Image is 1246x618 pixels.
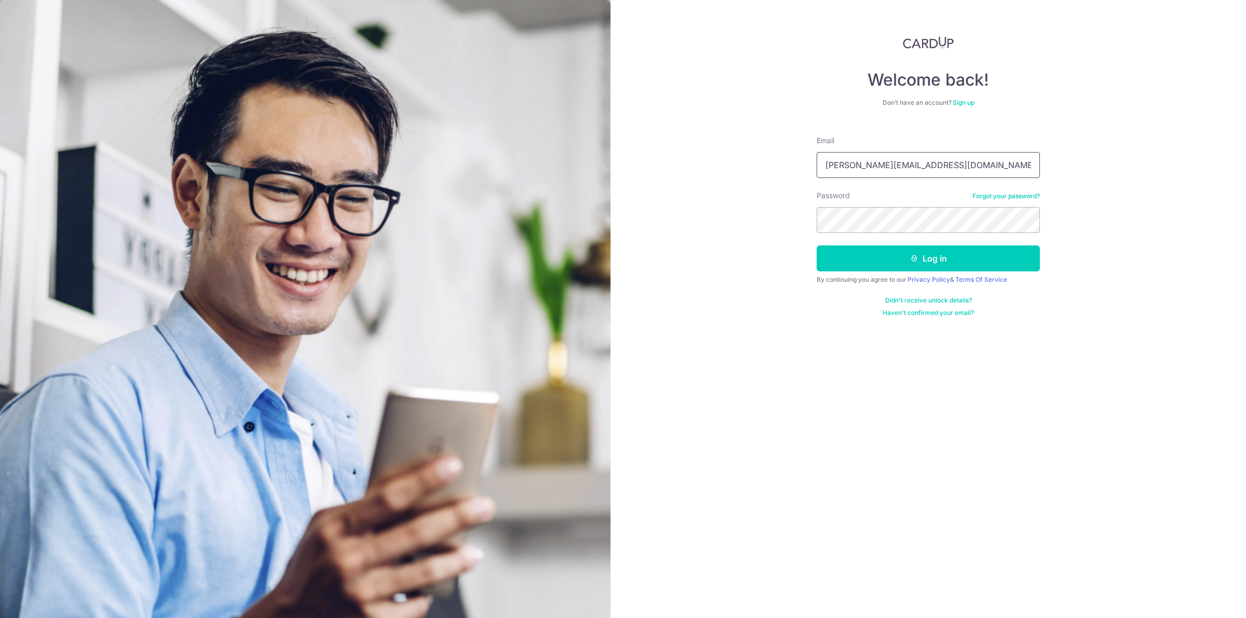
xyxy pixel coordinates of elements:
[972,192,1040,200] a: Forgot your password?
[908,276,950,283] a: Privacy Policy
[955,276,1007,283] a: Terms Of Service
[817,190,850,201] label: Password
[953,99,974,106] a: Sign up
[885,296,972,305] a: Didn't receive unlock details?
[817,70,1040,90] h4: Welcome back!
[817,135,834,146] label: Email
[817,245,1040,271] button: Log in
[817,276,1040,284] div: By continuing you agree to our &
[903,36,954,49] img: CardUp Logo
[817,99,1040,107] div: Don’t have an account?
[883,309,974,317] a: Haven't confirmed your email?
[817,152,1040,178] input: Enter your Email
